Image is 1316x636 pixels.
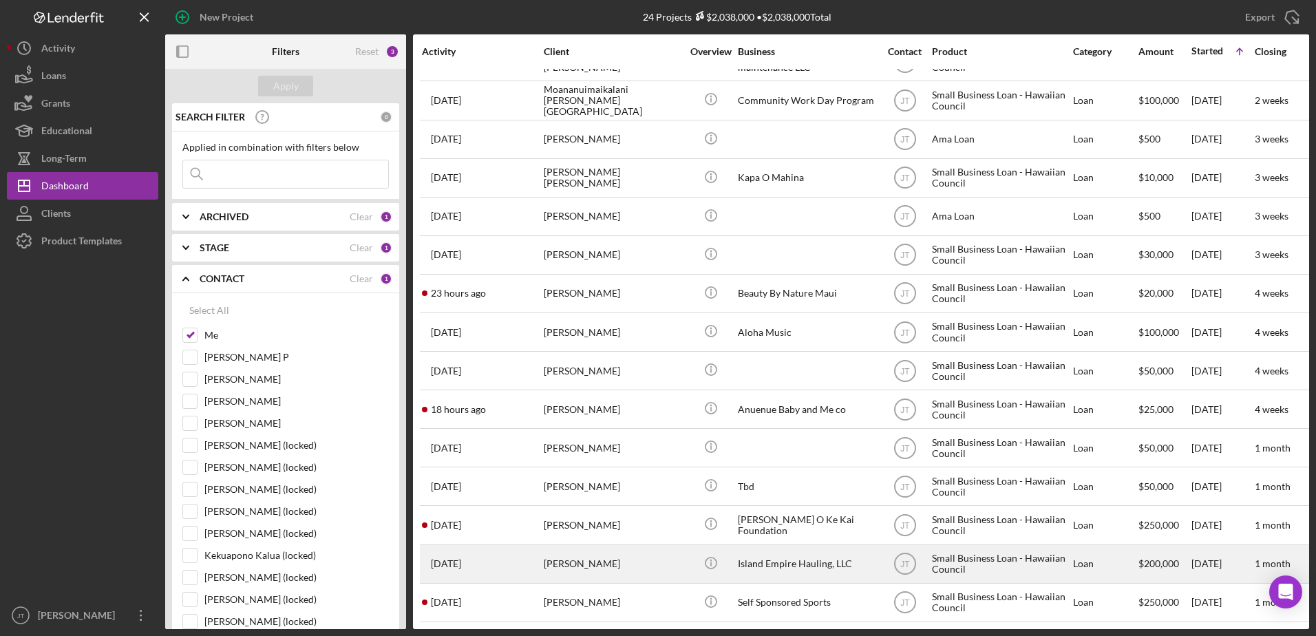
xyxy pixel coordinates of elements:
[900,598,910,608] text: JT
[738,468,875,505] div: Tbd
[900,135,910,145] text: JT
[1255,133,1288,145] time: 3 weeks
[1255,94,1288,106] time: 2 weeks
[204,460,389,474] label: [PERSON_NAME] (locked)
[932,391,1070,427] div: Small Business Loan - Hawaiian Council
[1269,575,1302,608] div: Open Intercom Messenger
[932,352,1070,389] div: Small Business Loan - Hawaiian Council
[544,121,681,158] div: [PERSON_NAME]
[176,112,245,123] b: SEARCH FILTER
[1255,287,1288,299] time: 4 weeks
[1138,248,1174,260] span: $30,000
[41,172,89,203] div: Dashboard
[431,520,461,531] time: 2025-10-06 20:44
[1255,519,1291,531] time: 1 month
[431,249,461,260] time: 2025-09-24 00:40
[900,483,910,492] text: JT
[1191,430,1253,466] div: [DATE]
[1255,442,1291,454] time: 1 month
[204,505,389,518] label: [PERSON_NAME] (locked)
[7,89,158,117] a: Grants
[1138,442,1174,454] span: $50,000
[900,96,910,106] text: JT
[1138,596,1179,608] span: $250,000
[1138,480,1174,492] span: $50,000
[1255,365,1288,377] time: 4 weeks
[900,173,910,183] text: JT
[1191,507,1253,543] div: [DATE]
[7,62,158,89] button: Loans
[1073,160,1137,196] div: Loan
[932,507,1070,543] div: Small Business Loan - Hawaiian Council
[204,350,389,364] label: [PERSON_NAME] P
[41,34,75,65] div: Activity
[1191,584,1253,621] div: [DATE]
[932,121,1070,158] div: Ama Loan
[1191,391,1253,427] div: [DATE]
[1073,198,1137,235] div: Loan
[350,273,373,284] div: Clear
[685,46,736,57] div: Overview
[544,468,681,505] div: [PERSON_NAME]
[204,527,389,540] label: [PERSON_NAME] (locked)
[932,198,1070,235] div: Ama Loan
[1073,391,1137,427] div: Loan
[1073,121,1137,158] div: Loan
[544,314,681,350] div: [PERSON_NAME]
[204,483,389,496] label: [PERSON_NAME] (locked)
[204,549,389,562] label: Kekuapono Kalua (locked)
[932,82,1070,118] div: Small Business Loan - Hawaiian Council
[1255,403,1288,415] time: 4 weeks
[738,160,875,196] div: Kapa O Mahina
[1073,82,1137,118] div: Loan
[355,46,379,57] div: Reset
[900,521,910,531] text: JT
[1191,198,1253,235] div: [DATE]
[7,200,158,227] a: Clients
[1255,596,1291,608] time: 1 month
[431,481,461,492] time: 2025-10-02 21:36
[431,404,486,415] time: 2025-10-15 05:20
[932,430,1070,466] div: Small Business Loan - Hawaiian Council
[41,89,70,120] div: Grants
[932,237,1070,273] div: Small Business Loan - Hawaiian Council
[738,275,875,312] div: Beauty By Nature Maui
[1255,480,1291,492] time: 1 month
[41,200,71,231] div: Clients
[900,212,910,222] text: JT
[738,82,875,118] div: Community Work Day Program
[1138,326,1179,338] span: $100,000
[204,416,389,430] label: [PERSON_NAME]
[1138,365,1174,377] span: $50,000
[1138,210,1160,222] span: $500
[932,46,1070,57] div: Product
[1138,403,1174,415] span: $25,000
[380,273,392,285] div: 1
[900,560,910,569] text: JT
[544,584,681,621] div: [PERSON_NAME]
[7,145,158,172] button: Long-Term
[385,45,399,59] div: 3
[1191,160,1253,196] div: [DATE]
[7,602,158,629] button: JT[PERSON_NAME]
[41,117,92,148] div: Educational
[431,327,461,338] time: 2025-09-27 19:05
[1191,237,1253,273] div: [DATE]
[7,227,158,255] button: Product Templates
[1073,507,1137,543] div: Loan
[1191,82,1253,118] div: [DATE]
[1191,314,1253,350] div: [DATE]
[932,160,1070,196] div: Small Business Loan - Hawaiian Council
[7,117,158,145] button: Educational
[1138,133,1160,145] span: $500
[738,546,875,582] div: Island Empire Hauling, LLC
[431,172,461,183] time: 2025-09-23 07:54
[41,145,87,176] div: Long-Term
[1255,248,1288,260] time: 3 weeks
[7,172,158,200] button: Dashboard
[204,328,389,342] label: Me
[182,297,236,324] button: Select All
[1138,94,1179,106] span: $100,000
